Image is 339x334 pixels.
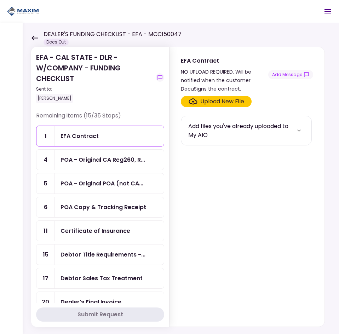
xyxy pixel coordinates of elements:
[61,298,121,306] div: Dealer's Final Invoice
[36,221,55,241] div: 11
[44,39,69,46] div: Docs Out
[61,203,146,212] div: POA Copy & Tracking Receipt
[36,307,164,322] button: Submit Request
[156,73,164,82] button: show-messages
[36,268,164,289] a: 17Debtor Sales Tax Treatment
[36,244,164,265] a: 15Debtor Title Requirements - Proof of IRP or Exemption
[188,122,294,139] div: Add files you've already uploaded to My AIO
[61,179,143,188] div: POA - Original POA (not CA or GA)
[77,310,123,319] div: Submit Request
[294,125,304,136] button: more
[181,68,268,93] div: NO UPLOAD REQUIRED. Will be notified when the customer DocuSigns the contract.
[36,244,55,265] div: 15
[36,220,164,241] a: 11Certificate of Insurance
[181,56,268,65] div: EFA Contract
[7,6,39,17] img: Partner icon
[36,94,73,103] div: [PERSON_NAME]
[61,274,143,283] div: Debtor Sales Tax Treatment
[36,149,164,170] a: 4POA - Original CA Reg260, Reg256, & Reg4008
[61,155,145,164] div: POA - Original CA Reg260, Reg256, & Reg4008
[36,111,164,126] div: Remaining items (15/35 Steps)
[36,197,164,218] a: 6POA Copy & Tracking Receipt
[44,30,182,39] h1: DEALER'S FUNDING CHECKLIST - EFA - MCC150047
[36,268,55,288] div: 17
[36,292,55,312] div: 20
[61,250,145,259] div: Debtor Title Requirements - Proof of IRP or Exemption
[36,173,164,194] a: 5POA - Original POA (not CA or GA)
[36,52,153,103] div: EFA - CAL STATE - DLR - W/COMPANY - FUNDING CHECKLIST
[36,126,164,146] a: 1EFA Contract
[319,3,336,20] button: Open menu
[36,173,55,194] div: 5
[36,197,55,217] div: 6
[61,226,130,235] div: Certificate of Insurance
[169,47,325,327] div: EFA ContractNO UPLOAD REQUIRED. Will be notified when the customer DocuSigns the contract.show-me...
[268,70,313,79] button: show-messages
[181,96,252,107] span: Click here to upload the required document
[36,86,153,92] div: Sent to:
[36,292,164,312] a: 20Dealer's Final Invoice
[200,97,244,106] div: Upload New File
[61,132,99,140] div: EFA Contract
[36,126,55,146] div: 1
[36,150,55,170] div: 4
